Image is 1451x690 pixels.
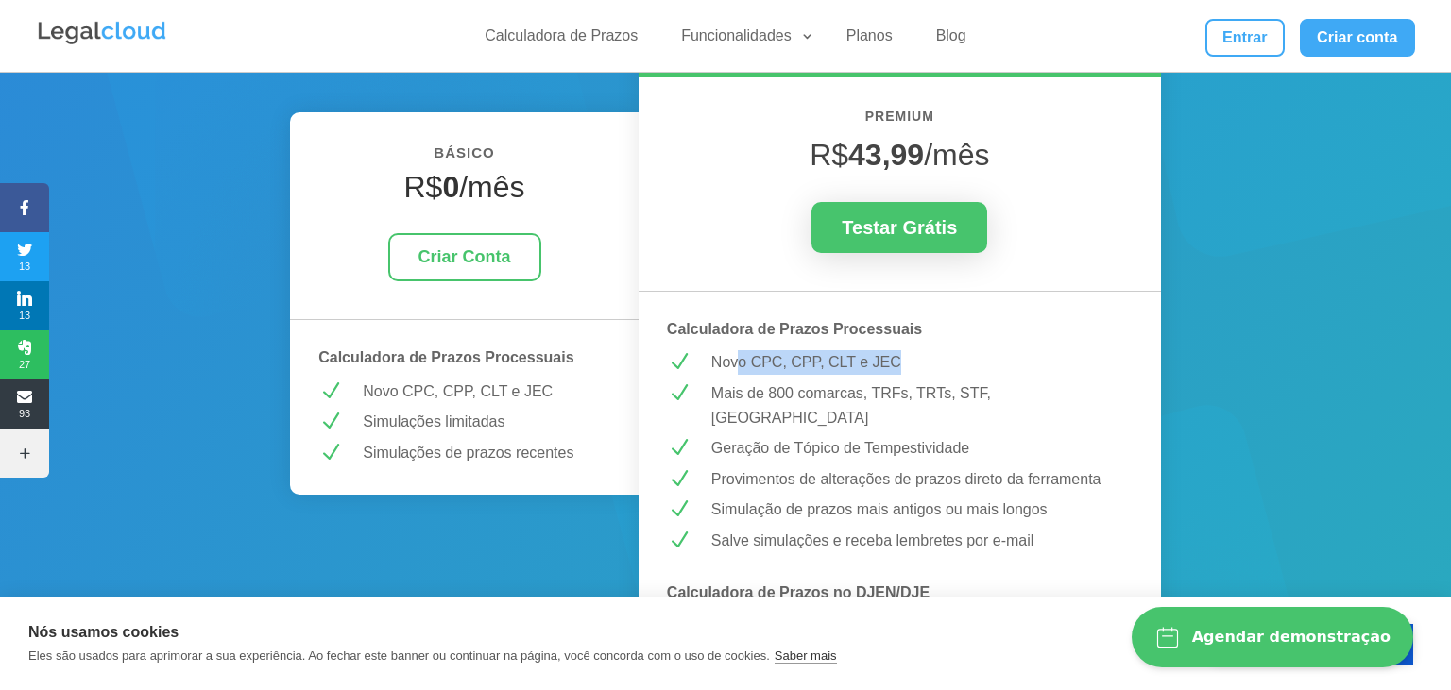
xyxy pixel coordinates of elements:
[711,497,1133,522] p: Simulação de prazos mais antigos ou mais longos
[775,648,837,664] a: Saber mais
[1300,19,1415,57] a: Criar conta
[388,233,541,281] a: Criar Conta
[711,436,1133,461] p: Geração de Tópico de Tempestividade
[667,106,1133,138] h6: PREMIUM
[1205,19,1285,57] a: Entrar
[667,584,930,600] strong: Calculadora de Prazos no DJEN/DJE
[318,349,573,365] strong: Calculadora de Prazos Processuais
[711,350,1133,375] p: Novo CPC, CPP, CLT e JEC
[667,529,691,552] span: N
[670,26,814,54] a: Funcionalidades
[28,624,179,640] strong: Nós usamos cookies
[667,497,691,521] span: N
[36,34,168,50] a: Logo da Legalcloud
[667,436,691,460] span: N
[667,350,691,374] span: N
[36,19,168,47] img: Legalcloud Logo
[925,26,978,54] a: Blog
[318,441,342,464] span: N
[473,26,649,54] a: Calculadora de Prazos
[318,379,342,403] span: N
[363,410,610,434] p: Simulações limitadas
[363,441,610,465] p: Simulações de prazos recentes
[835,26,904,54] a: Planos
[667,467,691,491] span: N
[811,202,987,253] a: Testar Grátis
[318,169,610,214] h4: R$ /mês
[667,321,922,337] strong: Calculadora de Prazos Processuais
[711,381,1133,429] p: Mais de 800 comarcas, TRFs, TRTs, STF, [GEOGRAPHIC_DATA]
[810,138,989,172] span: R$ /mês
[363,379,610,404] p: Novo CPC, CPP, CLT e JEC
[711,529,1133,553] p: Salve simulações e receba lembretes por e-mail
[711,467,1133,492] p: Provimentos de alterações de prazos direto da ferramenta
[28,648,770,663] p: Eles são usados para aprimorar a sua experiência. Ao fechar este banner ou continuar na página, v...
[848,138,924,172] strong: 43,99
[667,381,691,405] span: N
[318,410,342,433] span: N
[442,170,459,204] strong: 0
[318,141,610,175] h6: BÁSICO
